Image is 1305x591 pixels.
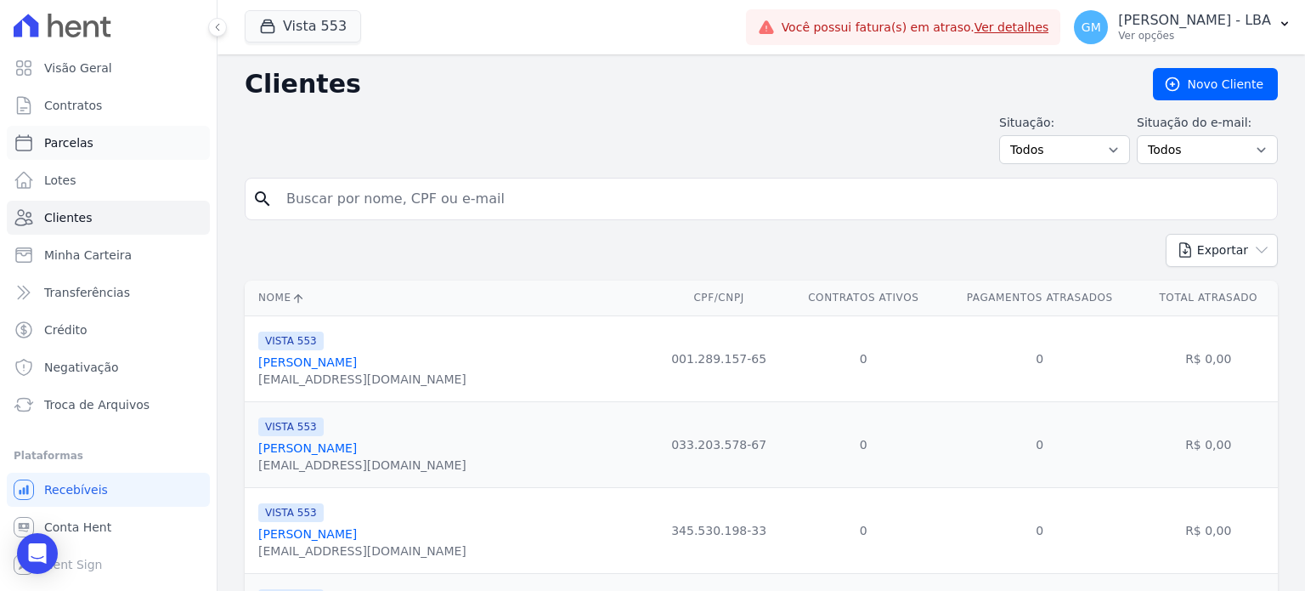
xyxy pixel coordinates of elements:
[1118,12,1271,29] p: [PERSON_NAME] - LBA
[1118,29,1271,43] p: Ver opções
[1139,315,1278,401] td: R$ 0,00
[44,396,150,413] span: Troca de Arquivos
[258,527,357,541] a: [PERSON_NAME]
[44,97,102,114] span: Contratos
[258,457,466,474] div: [EMAIL_ADDRESS][DOMAIN_NAME]
[258,543,466,560] div: [EMAIL_ADDRESS][DOMAIN_NAME]
[258,371,466,388] div: [EMAIL_ADDRESS][DOMAIN_NAME]
[1139,281,1278,315] th: Total Atrasado
[7,88,210,122] a: Contratos
[1166,234,1278,267] button: Exportar
[7,201,210,235] a: Clientes
[787,487,941,573] td: 0
[14,446,203,466] div: Plataformas
[1082,21,1101,33] span: GM
[7,238,210,272] a: Minha Carteira
[975,20,1049,34] a: Ver detalhes
[7,313,210,347] a: Crédito
[787,315,941,401] td: 0
[258,355,357,369] a: [PERSON_NAME]
[245,281,652,315] th: Nome
[7,388,210,422] a: Troca de Arquivos
[44,359,119,376] span: Negativação
[7,126,210,160] a: Parcelas
[787,401,941,487] td: 0
[44,134,93,151] span: Parcelas
[7,163,210,197] a: Lotes
[258,441,357,455] a: [PERSON_NAME]
[7,51,210,85] a: Visão Geral
[245,69,1126,99] h2: Clientes
[7,276,210,310] a: Transferências
[44,172,76,189] span: Lotes
[1139,401,1278,487] td: R$ 0,00
[787,281,941,315] th: Contratos Ativos
[1153,68,1278,100] a: Novo Cliente
[941,401,1138,487] td: 0
[44,209,92,226] span: Clientes
[7,350,210,384] a: Negativação
[44,284,130,301] span: Transferências
[44,481,108,498] span: Recebíveis
[7,473,210,507] a: Recebíveis
[652,401,787,487] td: 033.203.578-67
[941,487,1138,573] td: 0
[782,19,1049,37] span: Você possui fatura(s) em atraso.
[17,533,58,574] div: Open Intercom Messenger
[1139,487,1278,573] td: R$ 0,00
[258,418,324,436] span: VISTA 553
[252,189,273,209] i: search
[652,315,787,401] td: 001.289.157-65
[276,182,1270,216] input: Buscar por nome, CPF ou e-mail
[44,519,111,536] span: Conta Hent
[1060,3,1305,51] button: GM [PERSON_NAME] - LBA Ver opções
[1137,114,1278,132] label: Situação do e-mail:
[44,247,132,264] span: Minha Carteira
[7,510,210,544] a: Conta Hent
[941,315,1138,401] td: 0
[258,332,324,350] span: VISTA 553
[44,321,88,338] span: Crédito
[652,487,787,573] td: 345.530.198-33
[245,10,361,43] button: Vista 553
[258,503,324,522] span: VISTA 553
[941,281,1138,315] th: Pagamentos Atrasados
[44,60,112,77] span: Visão Geral
[999,114,1130,132] label: Situação:
[652,281,787,315] th: CPF/CNPJ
